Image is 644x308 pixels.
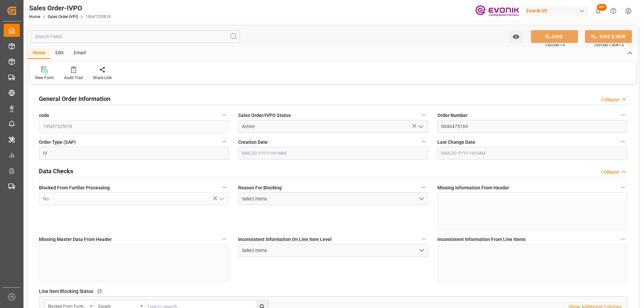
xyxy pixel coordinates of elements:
div: Collapse [601,169,619,176]
button: open menu [238,192,428,205]
div: Home [28,48,50,59]
a: Home [29,14,40,19]
div: Email [69,48,91,59]
span: code [39,112,49,119]
div: Select Items [242,195,418,202]
button: Inconsistent Information On Line Item Level [419,235,428,243]
span: Missing Information From Header [437,184,509,191]
button: Missing Information From Header [619,183,627,192]
button: open menu [216,194,226,204]
div: New Form [35,75,54,81]
input: MM-DD-YYYY HH:MM [238,147,428,160]
button: open menu [509,30,523,43]
input: Search Fields [31,30,240,43]
span: Ctrl/CMD + S [545,43,565,48]
div: Edit [50,48,69,59]
span: Inconsistent Information From Line Items [437,236,526,243]
span: Order Number [437,112,468,119]
button: Order Number [619,111,627,119]
button: Order Type (SAP) [220,137,229,146]
span: Blocked From Further Processing [39,184,110,191]
button: Reason For Blocking [419,183,428,192]
div: Select Items [242,247,418,254]
span: Sales Order/IVPO Status [238,112,291,119]
button: show 100 new notifications [591,3,606,18]
button: SAVE [531,30,578,43]
a: Sales Order-IVPO [48,14,78,19]
button: open menu [415,121,425,132]
h2: Data Checks [39,167,73,176]
span: Last Change Date [437,139,475,146]
div: Evonik US [524,6,588,16]
button: SAVE & NEW [585,30,632,43]
span: 99+ [597,4,607,11]
div: Audit Trail [64,75,83,81]
button: Help Center [606,3,621,18]
span: Reason For Blocking [238,184,282,191]
button: Blocked From Further Processing [220,183,229,192]
div: Share Link [93,75,112,81]
button: Inconsistent Information From Line Items [619,235,627,243]
button: Evonik US [524,4,591,17]
input: MM-DD-YYYY HH:MM [437,147,627,160]
span: Inconsistent Information On Line Item Level [238,236,332,243]
h2: General Order Information [39,94,110,103]
button: Missing Master Data From Header [220,235,229,243]
span: Line Item Blocking Status [39,288,93,295]
button: code [220,111,229,119]
div: Collapse [601,96,619,103]
span: Ctrl/CMD + Shift + S [594,43,624,48]
button: Last Change Date [619,137,627,146]
span: Creation Date [238,139,268,146]
span: Missing Master Data From Header [39,236,112,243]
div: Sales Order-IVPO [29,3,111,13]
button: Creation Date [419,137,428,146]
button: open menu [238,244,428,257]
img: Evonik-brand-mark-Deep-Purple-RGB.jpeg_1700498283.jpeg [475,5,519,17]
span: Order Type (SAP) [39,139,76,146]
button: Sales Order/IVPO Status [419,111,428,119]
